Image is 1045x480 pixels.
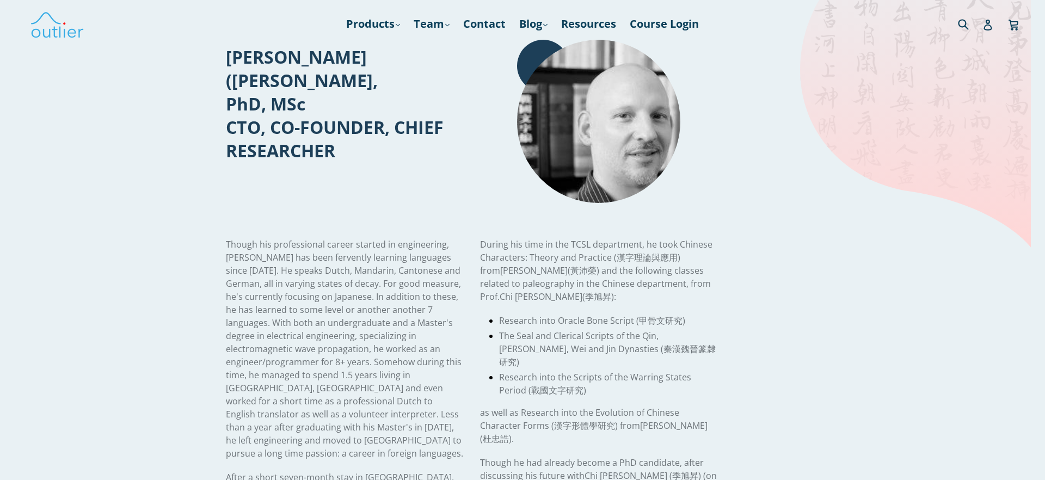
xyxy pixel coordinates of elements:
a: Resources [556,14,622,34]
input: Search [955,13,985,35]
span: The Seal and Clerical Scripts of the Qin, [PERSON_NAME], Wei and Jin Dynasties ( ) [499,329,716,367]
span: 季旭昇 [585,291,611,303]
img: Outlier Linguistics [30,8,84,40]
h1: [PERSON_NAME] ([PERSON_NAME], PhD, MSc CTO, CO-FOUNDER, CHIEF RESEARCHER [226,45,464,162]
a: Blog [514,14,553,34]
a: Contact [458,14,511,34]
span: Research into the Scripts of the Warring States Period ( ) [499,371,691,396]
span: as well as Research into the Evolution of Chinese Character Forms ( ) from [480,407,708,445]
span: Though his professional career started in engineering, [PERSON_NAME] has been fervently learning ... [226,238,463,459]
span: [PERSON_NAME] ( [480,420,708,445]
span: 秦漢魏晉篆隸研究 [499,342,716,367]
span: hi [PERSON_NAME] [505,291,582,303]
span: During his time in the TCSL department, he took Chinese Characters: Theory and Practice ( ) from ... [480,238,712,303]
span: 戰國文字研究 [531,384,583,396]
span: 黃沛榮 [570,264,597,276]
span: ). [509,433,514,445]
span: 杜忠誥 [483,433,509,445]
span: 漢字形體學研究 [554,420,615,432]
span: C [500,291,505,303]
a: Products [341,14,405,34]
a: Team [408,14,455,34]
span: [PERSON_NAME] [500,264,568,276]
span: Research into Oracle Bone Script ( ) [499,314,685,326]
span: 漢字理論與應用 [617,251,678,263]
span: 甲骨文研究 [639,314,683,326]
a: Course Login [624,14,704,34]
